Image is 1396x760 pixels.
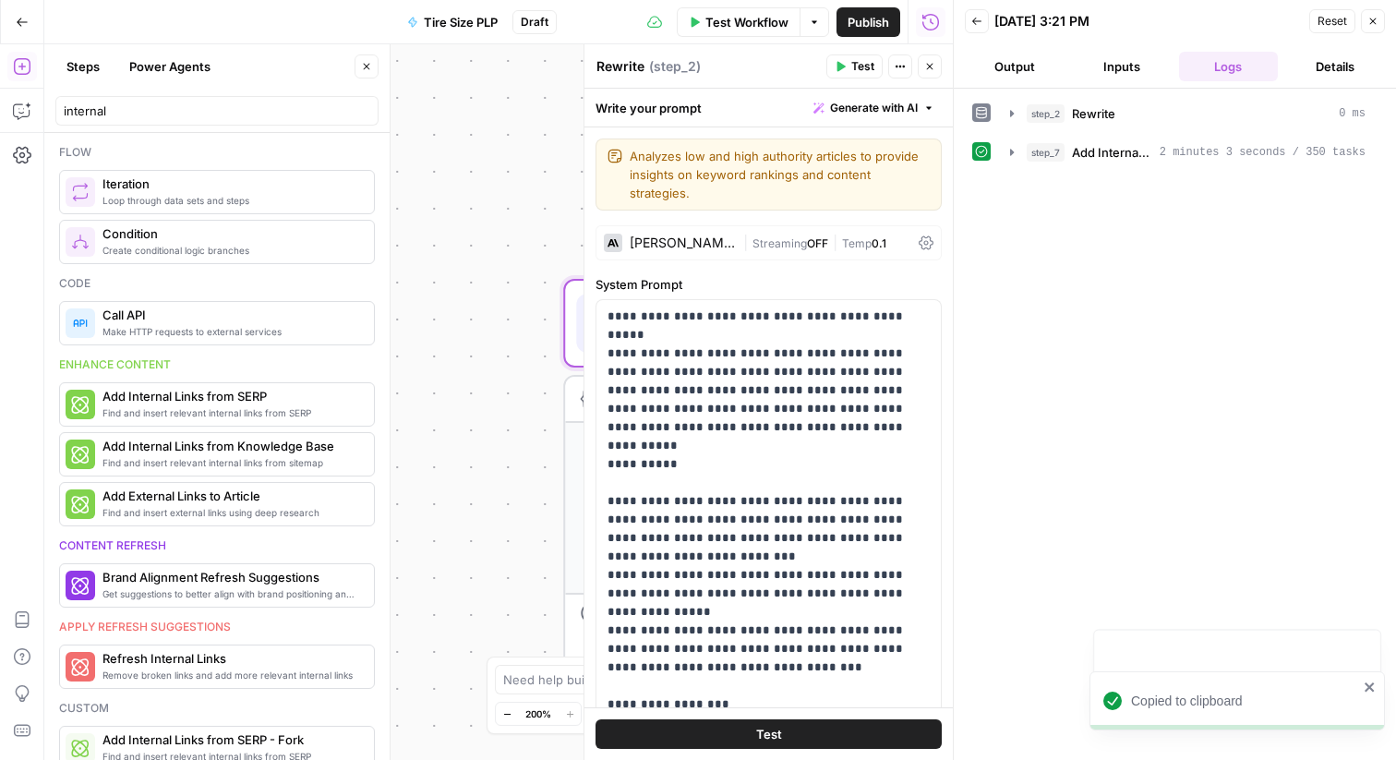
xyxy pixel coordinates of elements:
[59,144,375,161] div: Flow
[999,138,1377,167] button: 2 minutes 3 seconds / 350 tasks
[59,356,375,373] div: Enhance content
[59,700,375,717] div: Custom
[1179,52,1279,81] button: Logs
[828,233,842,251] span: |
[851,58,874,75] span: Test
[102,505,359,520] span: Find and insert external links using deep research
[1072,104,1115,123] span: Rewrite
[677,7,800,37] button: Test Workflow
[1160,144,1366,161] span: 2 minutes 3 seconds / 350 tasks
[807,236,828,250] span: OFF
[743,233,752,251] span: |
[521,14,548,30] span: Draft
[424,13,498,31] span: Tire Size PLP
[848,13,889,31] span: Publish
[59,275,375,292] div: Code
[1285,52,1385,81] button: Details
[836,7,900,37] button: Publish
[596,719,942,749] button: Test
[584,89,953,127] div: Write your prompt
[102,175,359,193] span: Iteration
[525,706,551,721] span: 200%
[102,586,359,601] span: Get suggestions to better align with brand positioning and tone
[102,437,359,455] span: Add Internal Links from Knowledge Base
[965,52,1065,81] button: Output
[59,619,375,635] div: Apply refresh suggestions
[1072,52,1172,81] button: Inputs
[1027,143,1065,162] span: step_7
[64,102,370,120] input: Search steps
[55,52,111,81] button: Steps
[102,224,359,243] span: Condition
[102,668,359,682] span: Remove broken links and add more relevant internal links
[102,455,359,470] span: Find and insert relevant internal links from sitemap
[102,306,359,324] span: Call API
[1072,143,1152,162] span: Add Internal Links from Knowledge Base
[596,275,942,294] label: System Prompt
[102,387,359,405] span: Add Internal Links from SERP
[563,79,1136,168] div: WorkflowSet InputsInputs
[999,99,1377,128] button: 0 ms
[842,236,872,250] span: Temp
[102,243,359,258] span: Create conditional logic branches
[830,100,918,116] span: Generate with AI
[872,236,886,250] span: 0.1
[826,54,883,78] button: Test
[1339,105,1366,122] span: 0 ms
[102,649,359,668] span: Refresh Internal Links
[806,96,942,120] button: Generate with AI
[1364,680,1377,694] button: close
[102,324,359,339] span: Make HTTP requests to external services
[1318,13,1347,30] span: Reset
[756,725,782,743] span: Test
[705,13,788,31] span: Test Workflow
[596,57,644,76] textarea: Rewrite
[1131,692,1358,710] div: Copied to clipboard
[752,236,807,250] span: Streaming
[630,236,736,249] div: [PERSON_NAME] 3.7 Sonnet
[396,7,509,37] button: Tire Size PLP
[1309,9,1355,33] button: Reset
[102,487,359,505] span: Add External Links to Article
[102,405,359,420] span: Find and insert relevant internal links from SERP
[118,52,222,81] button: Power Agents
[59,537,375,554] div: Content refresh
[102,730,359,749] span: Add Internal Links from SERP - Fork
[649,57,701,76] span: ( step_2 )
[1027,104,1065,123] span: step_2
[630,147,930,202] textarea: Analyzes low and high authority articles to provide insights on keyword rankings and content stra...
[102,568,359,586] span: Brand Alignment Refresh Suggestions
[102,193,359,208] span: Loop through data sets and steps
